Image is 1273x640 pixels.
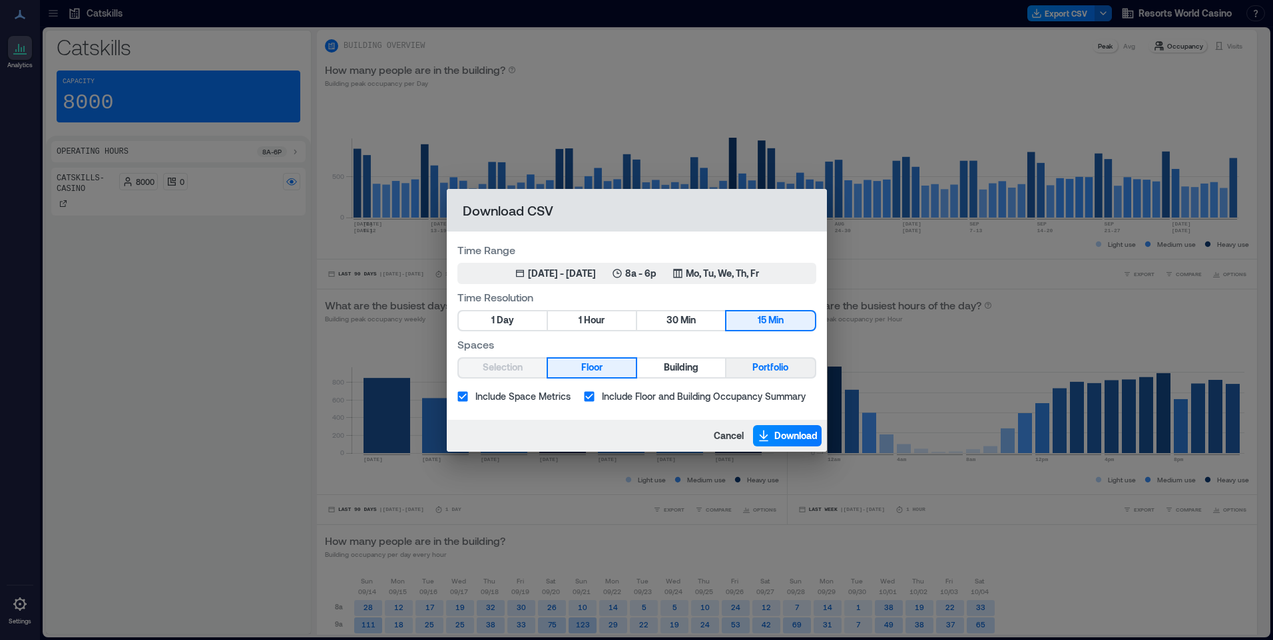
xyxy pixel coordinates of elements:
button: 1 Hour [548,311,636,330]
label: Spaces [457,337,816,352]
span: Cancel [714,429,744,442]
span: Include Space Metrics [475,389,571,403]
button: Download [753,425,822,446]
div: [DATE] - [DATE] [528,267,596,280]
span: 1 [579,312,582,329]
button: Portfolio [726,359,814,377]
span: 30 [666,312,678,329]
span: Download [774,429,818,442]
span: Hour [584,312,605,329]
span: Include Floor and Building Occupancy Summary [602,389,806,403]
button: 1 Day [459,311,547,330]
h2: Download CSV [447,189,827,232]
span: Floor [581,359,603,376]
span: Min [680,312,696,329]
label: Time Resolution [457,289,816,305]
p: 8a - 6p [625,267,656,280]
button: 30 Min [637,311,725,330]
span: Day [497,312,514,329]
span: Building [664,359,698,376]
button: [DATE] - [DATE]8a - 6pMo, Tu, We, Th, Fr [457,263,816,284]
button: Cancel [710,425,748,446]
span: 1 [491,312,495,329]
span: Min [768,312,784,329]
button: Building [637,359,725,377]
button: Floor [548,359,636,377]
span: Portfolio [752,359,788,376]
span: 15 [758,312,766,329]
label: Time Range [457,242,816,257]
button: 15 Min [726,311,814,330]
p: Mo, Tu, We, Th, Fr [686,267,759,280]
